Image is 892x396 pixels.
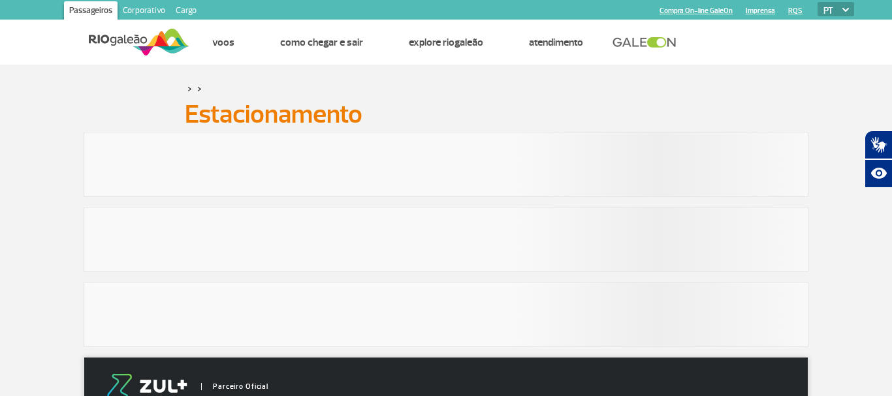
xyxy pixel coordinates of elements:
div: Plugin de acessibilidade da Hand Talk. [865,130,892,188]
a: > [197,81,202,96]
h1: Estacionamento [185,103,707,125]
a: Corporativo [118,1,170,22]
button: Abrir tradutor de língua de sinais. [865,130,892,159]
a: Como chegar e sair [280,36,363,49]
a: RQS [788,7,803,15]
a: Imprensa [746,7,775,15]
a: Compra On-line GaleOn [660,7,733,15]
a: Passageiros [64,1,118,22]
span: Parceiro Oficial [201,383,268,390]
a: Explore RIOgaleão [409,36,483,49]
a: Cargo [170,1,202,22]
a: > [187,81,192,96]
a: Voos [212,36,234,49]
a: Atendimento [529,36,583,49]
button: Abrir recursos assistivos. [865,159,892,188]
